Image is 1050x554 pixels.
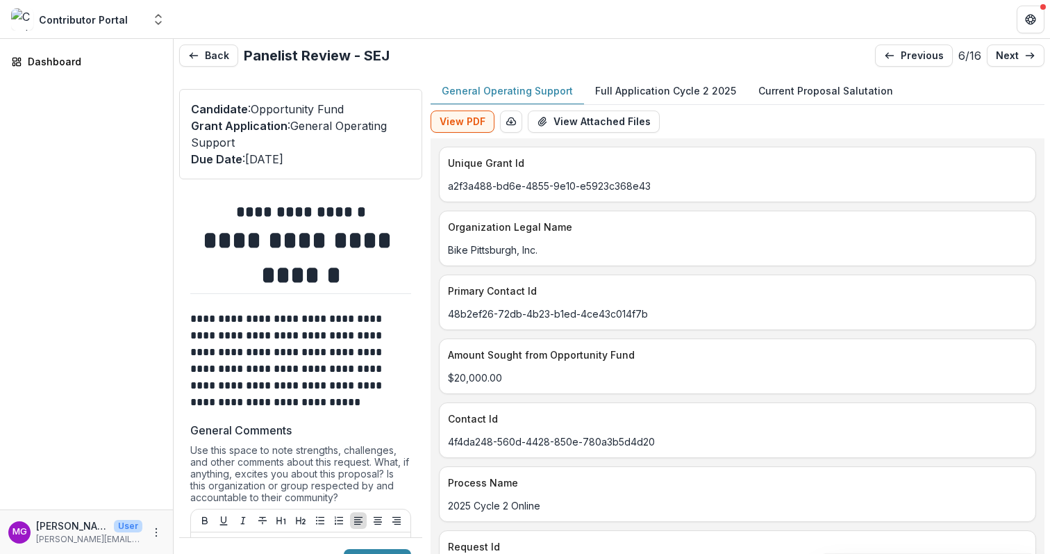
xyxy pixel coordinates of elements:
[149,6,168,33] button: Open entity switcher
[448,220,1022,234] p: Organization Legal Name
[254,512,271,529] button: Strike
[448,498,1027,513] p: 2025 Cycle 2 Online
[191,119,287,133] span: Grant Application
[987,44,1044,67] a: next
[148,524,165,541] button: More
[758,83,893,98] p: Current Proposal Salutation
[448,284,1022,298] p: Primary Contact Id
[215,512,232,529] button: Underline
[190,422,292,439] p: General Comments
[273,512,290,529] button: Heading 1
[448,307,1027,321] p: 48b2ef26-72db-4b23-b1ed-4ce43c014f7b
[197,512,213,529] button: Bold
[39,13,128,27] div: Contributor Portal
[331,512,347,529] button: Ordered List
[312,512,328,529] button: Bullet List
[996,50,1019,62] p: next
[235,512,251,529] button: Italicize
[448,156,1022,170] p: Unique Grant Id
[875,44,953,67] a: previous
[448,434,1027,449] p: 4f4da248-560d-4428-850e-780a3b5d4d20
[448,539,1022,554] p: Request Id
[958,47,981,64] p: 6 / 16
[448,412,1022,426] p: Contact Id
[191,152,242,166] span: Due Date
[369,512,386,529] button: Align Center
[244,47,390,64] h2: Panelist Review - SEJ
[448,348,1022,362] p: Amount Sought from Opportunity Fund
[36,519,108,533] p: [PERSON_NAME]
[448,370,1027,385] p: $20,000.00
[28,54,156,69] div: Dashboard
[191,102,248,116] span: Candidate
[12,528,27,537] div: Mollie Goodman
[179,44,238,67] button: Back
[901,50,944,62] p: previous
[388,512,405,529] button: Align Right
[1017,6,1044,33] button: Get Help
[36,533,142,546] p: [PERSON_NAME][EMAIL_ADDRESS][PERSON_NAME][DOMAIN_NAME]
[191,117,410,151] p: : General Operating Support
[442,83,573,98] p: General Operating Support
[190,444,411,509] div: Use this space to note strengths, challenges, and other comments about this request. What, if any...
[292,512,309,529] button: Heading 2
[448,243,1027,257] p: Bike Pittsburgh, Inc.
[191,151,410,168] p: : [DATE]
[448,475,1022,490] p: Process Name
[528,111,660,133] button: View Attached Files
[191,101,410,117] p: : Opportunity Fund
[448,179,1027,193] p: a2f3a488-bd6e-4855-9e10-e5923c368e43
[431,111,494,133] button: View PDF
[6,50,167,73] a: Dashboard
[350,512,367,529] button: Align Left
[114,520,142,532] p: User
[11,8,33,31] img: Contributor Portal
[595,83,736,98] p: Full Application Cycle 2 2025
